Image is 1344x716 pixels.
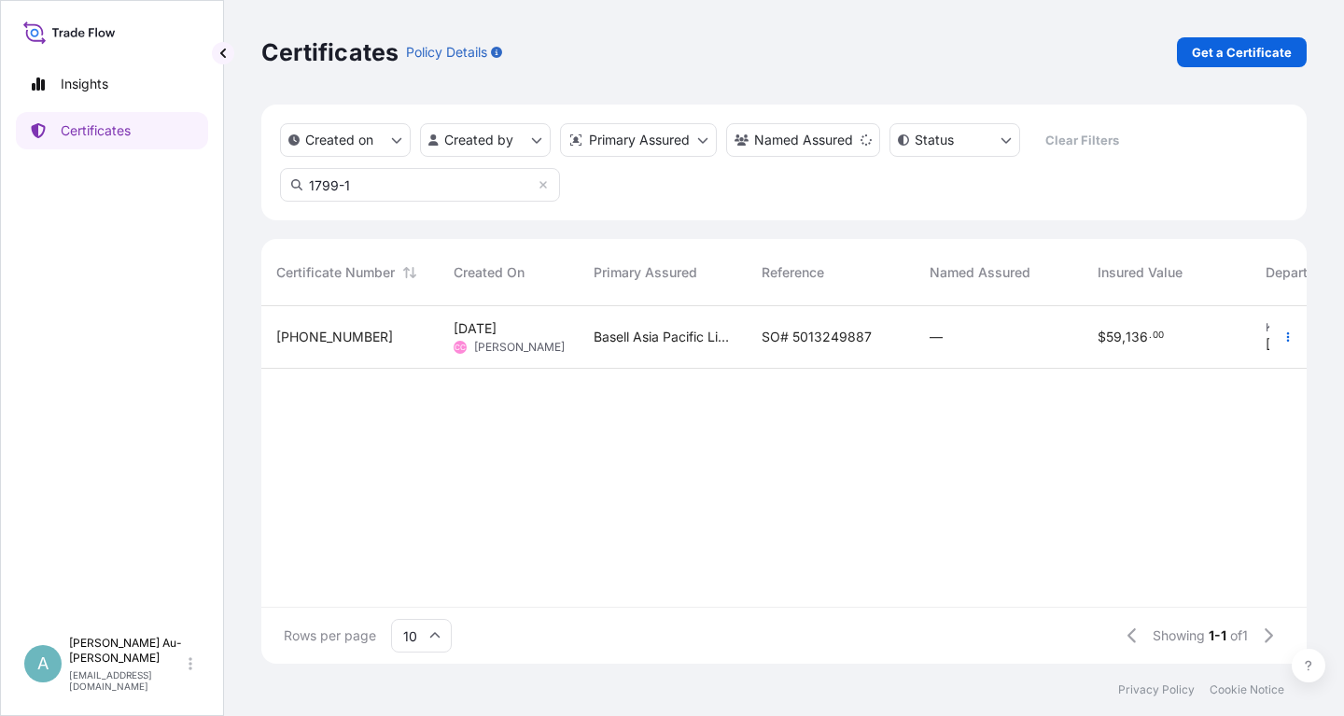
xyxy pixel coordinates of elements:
[1230,626,1248,645] span: of 1
[454,319,497,338] span: [DATE]
[16,112,208,149] a: Certificates
[399,261,421,284] button: Sort
[754,131,853,149] p: Named Assured
[1098,330,1106,344] span: $
[594,263,697,282] span: Primary Assured
[16,65,208,103] a: Insights
[280,123,411,157] button: createdOn Filter options
[1118,682,1195,697] a: Privacy Policy
[284,626,376,645] span: Rows per page
[276,328,393,346] span: [PHONE_NUMBER]
[915,131,954,149] p: Status
[455,338,466,357] span: CC
[762,263,824,282] span: Reference
[1029,125,1134,155] button: Clear Filters
[261,37,399,67] p: Certificates
[1153,626,1205,645] span: Showing
[69,669,185,692] p: [EMAIL_ADDRESS][DOMAIN_NAME]
[1210,682,1284,697] a: Cookie Notice
[1098,263,1183,282] span: Insured Value
[726,123,880,157] button: cargoOwner Filter options
[69,636,185,666] p: [PERSON_NAME] Au-[PERSON_NAME]
[1149,332,1152,339] span: .
[1177,37,1307,67] a: Get a Certificate
[305,131,373,149] p: Created on
[1106,330,1122,344] span: 59
[61,75,108,93] p: Insights
[406,43,487,62] p: Policy Details
[762,328,872,346] span: SO# 5013249887
[1045,131,1119,149] p: Clear Filters
[276,263,395,282] span: Certificate Number
[280,168,560,202] input: Search Certificate or Reference...
[61,121,131,140] p: Certificates
[1266,263,1327,282] span: Departure
[37,654,49,673] span: A
[589,131,690,149] p: Primary Assured
[930,328,943,346] span: —
[1266,335,1309,354] span: [DATE]
[889,123,1020,157] button: certificateStatus Filter options
[420,123,551,157] button: createdBy Filter options
[1192,43,1292,62] p: Get a Certificate
[1153,332,1164,339] span: 00
[594,328,732,346] span: Basell Asia Pacific Limited
[444,131,513,149] p: Created by
[1122,330,1126,344] span: ,
[1209,626,1226,645] span: 1-1
[474,340,565,355] span: [PERSON_NAME]
[1126,330,1148,344] span: 136
[560,123,717,157] button: distributor Filter options
[930,263,1030,282] span: Named Assured
[454,263,525,282] span: Created On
